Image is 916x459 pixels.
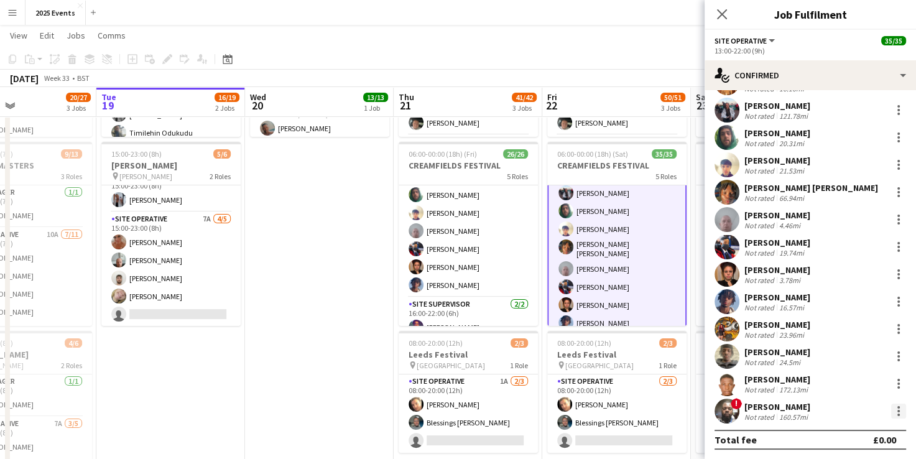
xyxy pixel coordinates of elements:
[363,93,388,102] span: 13/13
[35,27,59,44] a: Edit
[777,166,807,175] div: 21.53mi
[98,30,126,41] span: Comms
[715,36,767,45] span: Site Operative
[101,170,241,212] app-card-role: Site Manager1/115:00-23:00 (8h)[PERSON_NAME]
[503,149,528,159] span: 26/26
[66,93,91,102] span: 20/27
[696,160,835,171] h3: CREAMFIELDS FESTIVAL
[731,398,742,409] span: !
[696,142,835,326] div: 06:00-00:00 (18h) (Sun)35/35CREAMFIELDS FESTIVAL5 RolesSite Operative10/1006:00-00:00 (18h)!Chide...
[744,111,777,121] div: Not rated
[61,172,82,181] span: 3 Roles
[67,30,85,41] span: Jobs
[511,338,528,348] span: 2/3
[660,93,685,102] span: 50/51
[10,30,27,41] span: View
[547,349,687,360] h3: Leeds Festival
[659,361,677,370] span: 1 Role
[744,166,777,175] div: Not rated
[744,237,810,248] div: [PERSON_NAME]
[777,139,807,148] div: 20.31mi
[777,193,807,203] div: 66.94mi
[512,93,537,102] span: 41/42
[510,361,528,370] span: 1 Role
[25,1,86,25] button: 2025 Events
[215,93,239,102] span: 16/19
[744,127,810,139] div: [PERSON_NAME]
[40,30,54,41] span: Edit
[696,374,835,453] app-card-role: Site Operative2/308:00-20:00 (12h)[PERSON_NAME]Blessings [PERSON_NAME]
[62,27,90,44] a: Jobs
[545,98,557,113] span: 22
[744,193,777,203] div: Not rated
[248,98,266,113] span: 20
[417,361,485,370] span: [GEOGRAPHIC_DATA]
[715,36,777,45] button: Site Operative
[696,331,835,453] app-job-card: 08:00-20:00 (12h)2/3Leeds Festival [GEOGRAPHIC_DATA]1 RoleSite Operative2/308:00-20:00 (12h)[PERS...
[547,142,687,326] app-job-card: 06:00-00:00 (18h) (Sat)35/35CREAMFIELDS FESTIVAL5 Roles[PERSON_NAME][PERSON_NAME][PERSON_NAME][PE...
[101,160,241,171] h3: [PERSON_NAME]
[399,91,414,103] span: Thu
[744,330,777,340] div: Not rated
[77,73,90,83] div: BST
[99,98,116,113] span: 19
[715,46,906,55] div: 13:00-22:00 (9h)
[215,103,239,113] div: 2 Jobs
[777,248,807,257] div: 19.74mi
[744,139,777,148] div: Not rated
[93,27,131,44] a: Comms
[565,361,634,370] span: [GEOGRAPHIC_DATA]
[744,292,810,303] div: [PERSON_NAME]
[250,98,389,141] app-card-role: Site Supervisor1/107:30-18:00 (10h30m)[PERSON_NAME]
[61,361,82,370] span: 2 Roles
[399,142,538,326] app-job-card: 06:00-00:00 (18h) (Fri)26/26CREAMFIELDS FESTIVAL5 Roles[PERSON_NAME][PERSON_NAME][PERSON_NAME][PE...
[101,91,116,103] span: Tue
[399,75,538,297] app-card-role: [PERSON_NAME][PERSON_NAME][PERSON_NAME][PERSON_NAME][PERSON_NAME][PERSON_NAME][PERSON_NAME][PERSO...
[744,100,810,111] div: [PERSON_NAME]
[694,98,710,113] span: 23
[547,331,687,453] app-job-card: 08:00-20:00 (12h)2/3Leeds Festival [GEOGRAPHIC_DATA]1 RoleSite Operative2/308:00-20:00 (12h)[PERS...
[744,319,810,330] div: [PERSON_NAME]
[101,142,241,326] app-job-card: 15:00-23:00 (8h)5/6[PERSON_NAME] [PERSON_NAME]2 RolesSite Manager1/115:00-23:00 (8h)[PERSON_NAME]...
[744,346,810,358] div: [PERSON_NAME]
[744,385,777,394] div: Not rated
[41,73,72,83] span: Week 33
[507,172,528,181] span: 5 Roles
[777,358,803,367] div: 24.5mi
[881,36,906,45] span: 35/35
[744,221,777,230] div: Not rated
[744,303,777,312] div: Not rated
[399,331,538,453] app-job-card: 08:00-20:00 (12h)2/3Leeds Festival [GEOGRAPHIC_DATA]1 RoleSite Operative1A2/308:00-20:00 (12h)[PE...
[744,374,810,385] div: [PERSON_NAME]
[547,17,687,409] app-card-role: [PERSON_NAME][PERSON_NAME][PERSON_NAME][PERSON_NAME][PERSON_NAME][PERSON_NAME][PERSON_NAME] [PERS...
[409,149,477,159] span: 06:00-00:00 (18h) (Fri)
[873,433,896,446] div: £0.00
[777,221,803,230] div: 4.46mi
[364,103,387,113] div: 1 Job
[65,338,82,348] span: 4/6
[213,149,231,159] span: 5/6
[5,27,32,44] a: View
[744,155,810,166] div: [PERSON_NAME]
[659,338,677,348] span: 2/3
[744,358,777,367] div: Not rated
[661,103,685,113] div: 3 Jobs
[744,210,810,221] div: [PERSON_NAME]
[67,103,90,113] div: 3 Jobs
[547,91,557,103] span: Fri
[557,338,611,348] span: 08:00-20:00 (12h)
[744,264,810,276] div: [PERSON_NAME]
[696,185,835,390] app-card-role: Site Operative10/1006:00-00:00 (18h)!Chidera UmezulikePurity Chizoba UgwumgboMesoma ChigboToluwal...
[652,149,677,159] span: 35/35
[10,72,39,85] div: [DATE]
[777,412,810,422] div: 160.57mi
[250,91,266,103] span: Wed
[512,103,536,113] div: 3 Jobs
[399,297,538,358] app-card-role: Site Supervisor2/216:00-22:00 (6h)[PERSON_NAME]
[705,60,916,90] div: Confirmed
[744,182,878,193] div: [PERSON_NAME] [PERSON_NAME]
